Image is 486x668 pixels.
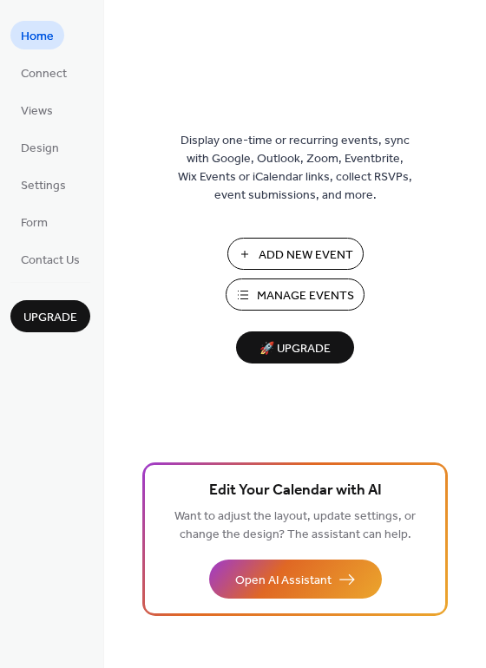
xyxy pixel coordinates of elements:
[21,65,67,83] span: Connect
[21,140,59,158] span: Design
[21,252,80,270] span: Contact Us
[257,287,354,305] span: Manage Events
[209,560,382,599] button: Open AI Assistant
[10,245,90,273] a: Contact Us
[226,278,364,311] button: Manage Events
[10,58,77,87] a: Connect
[259,246,353,265] span: Add New Event
[235,572,332,590] span: Open AI Assistant
[10,207,58,236] a: Form
[10,21,64,49] a: Home
[21,177,66,195] span: Settings
[10,170,76,199] a: Settings
[10,133,69,161] a: Design
[178,132,412,205] span: Display one-time or recurring events, sync with Google, Outlook, Zoom, Eventbrite, Wix Events or ...
[246,337,344,361] span: 🚀 Upgrade
[21,102,53,121] span: Views
[23,309,77,327] span: Upgrade
[10,300,90,332] button: Upgrade
[209,479,382,503] span: Edit Your Calendar with AI
[227,238,364,270] button: Add New Event
[174,505,416,547] span: Want to adjust the layout, update settings, or change the design? The assistant can help.
[21,214,48,232] span: Form
[21,28,54,46] span: Home
[236,331,354,363] button: 🚀 Upgrade
[10,95,63,124] a: Views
